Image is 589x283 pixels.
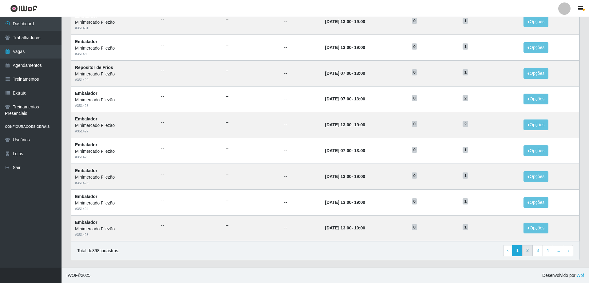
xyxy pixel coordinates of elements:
div: Minimercado Filezão [75,226,154,232]
div: Minimercado Filezão [75,122,154,129]
div: # 351424 [75,206,154,212]
button: Opções [523,42,549,53]
time: 19:00 [354,225,365,230]
div: # 351429 [75,77,154,83]
strong: - [325,122,365,127]
button: Opções [523,16,549,27]
div: Minimercado Filezão [75,200,154,206]
span: ‹ [507,248,509,253]
span: 2 [463,121,468,127]
div: # 351426 [75,155,154,160]
strong: - [325,45,365,50]
span: Desenvolvido por [542,272,584,279]
ul: -- [226,171,277,177]
div: # 351431 [75,26,154,31]
span: 1 [463,18,468,24]
span: 2 [463,95,468,101]
time: [DATE] 13:00 [325,45,352,50]
td: -- [281,60,321,86]
span: 0 [412,43,417,50]
ul: -- [226,42,277,48]
ul: -- [161,145,218,152]
time: [DATE] 13:00 [325,19,352,24]
a: 4 [543,245,553,256]
strong: Embalador [75,39,97,44]
a: 1 [512,245,523,256]
ul: -- [161,222,218,229]
button: Opções [523,119,549,130]
a: Previous [503,245,513,256]
p: Total de 398 cadastros. [77,248,119,254]
span: IWOF [66,273,78,278]
div: # 351428 [75,103,154,108]
td: -- [281,189,321,215]
ul: -- [226,68,277,74]
span: 0 [412,147,417,153]
strong: - [325,200,365,205]
a: ... [553,245,564,256]
time: [DATE] 13:00 [325,225,352,230]
span: 0 [412,18,417,24]
button: Opções [523,171,549,182]
span: 1 [463,224,468,230]
time: 19:00 [354,174,365,179]
ul: -- [161,93,218,100]
span: 0 [412,69,417,75]
span: 0 [412,95,417,101]
strong: Embalador [75,116,97,121]
ul: -- [161,171,218,177]
time: [DATE] 13:00 [325,122,352,127]
div: # 351423 [75,232,154,237]
time: 13:00 [354,96,365,101]
time: 13:00 [354,148,365,153]
strong: Embalador [75,168,97,173]
button: Opções [523,197,549,208]
button: Opções [523,145,549,156]
time: 13:00 [354,71,365,76]
strong: Embalador [75,194,97,199]
span: © 2025 . [66,272,92,279]
strong: - [325,96,365,101]
a: iWof [575,273,584,278]
span: 1 [463,147,468,153]
span: 1 [463,198,468,204]
ul: -- [161,16,218,22]
td: -- [281,9,321,35]
strong: Embalador [75,220,97,225]
div: # 351430 [75,51,154,57]
ul: -- [226,16,277,22]
td: -- [281,138,321,164]
time: [DATE] 13:00 [325,174,352,179]
span: 0 [412,224,417,230]
span: 1 [463,172,468,179]
ul: -- [161,42,218,48]
ul: -- [226,119,277,126]
div: Minimercado Filezão [75,97,154,103]
ul: -- [226,222,277,229]
time: 19:00 [354,122,365,127]
span: › [568,248,569,253]
ul: -- [161,68,218,74]
ul: -- [161,197,218,203]
button: Opções [523,68,549,79]
span: 1 [463,43,468,50]
div: Minimercado Filezão [75,71,154,77]
ul: -- [226,145,277,152]
td: -- [281,215,321,241]
a: Next [564,245,573,256]
strong: Embalador [75,91,97,96]
time: [DATE] 07:00 [325,148,352,153]
time: 19:00 [354,45,365,50]
time: 19:00 [354,200,365,205]
ul: -- [226,197,277,203]
time: [DATE] 07:00 [325,96,352,101]
time: [DATE] 07:00 [325,71,352,76]
div: # 351425 [75,180,154,186]
strong: - [325,174,365,179]
time: [DATE] 13:00 [325,200,352,205]
div: Minimercado Filezão [75,19,154,26]
td: -- [281,86,321,112]
button: Opções [523,223,549,233]
nav: pagination [503,245,573,256]
ul: -- [226,93,277,100]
